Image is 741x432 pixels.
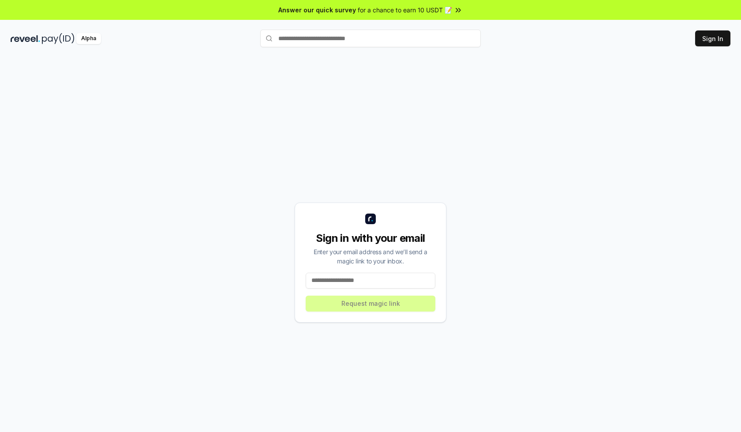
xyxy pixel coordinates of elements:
[278,5,356,15] span: Answer our quick survey
[365,214,376,224] img: logo_small
[306,247,435,266] div: Enter your email address and we’ll send a magic link to your inbox.
[358,5,452,15] span: for a chance to earn 10 USDT 📝
[76,33,101,44] div: Alpha
[306,231,435,245] div: Sign in with your email
[695,30,730,46] button: Sign In
[11,33,40,44] img: reveel_dark
[42,33,75,44] img: pay_id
